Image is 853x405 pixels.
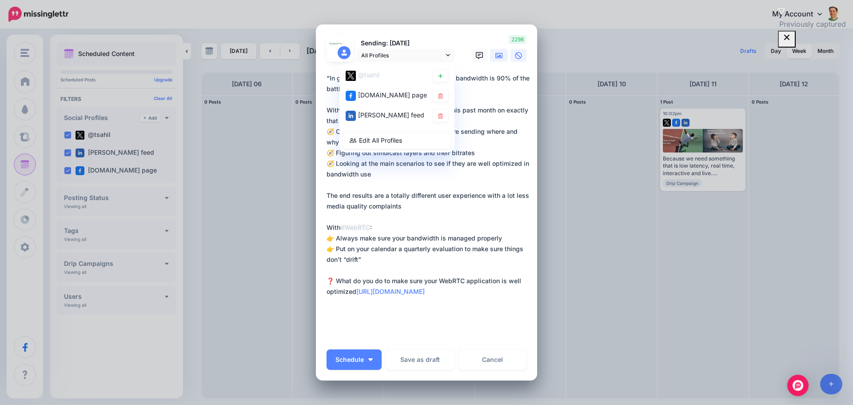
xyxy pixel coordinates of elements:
img: linkedin-square.png [346,111,356,121]
img: facebook-square.png [346,91,356,101]
img: user_default_image.png [338,46,351,59]
p: Sending: [DATE] [357,38,454,48]
div: “In group video calls, effectively managing bandwidth is 90% of the battle” With two of my client... [327,73,531,308]
span: Schedule [335,357,364,363]
img: 14446026_998167033644330_331161593929244144_n-bsa28576.png [329,38,342,51]
span: [DOMAIN_NAME] page [358,91,427,99]
a: Cancel [458,349,526,370]
span: 2298 [509,35,526,44]
a: Edit All Profiles [343,132,451,149]
a: All Profiles [357,49,454,62]
div: Open Intercom Messenger [787,375,809,396]
span: @tsahil [358,71,379,79]
img: arrow-down-white.png [368,358,373,361]
img: twitter-square.png [346,71,356,81]
button: Save as draft [386,349,454,370]
span: All Profiles [361,51,444,60]
button: Schedule [327,349,382,370]
span: [PERSON_NAME] feed [358,111,424,119]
